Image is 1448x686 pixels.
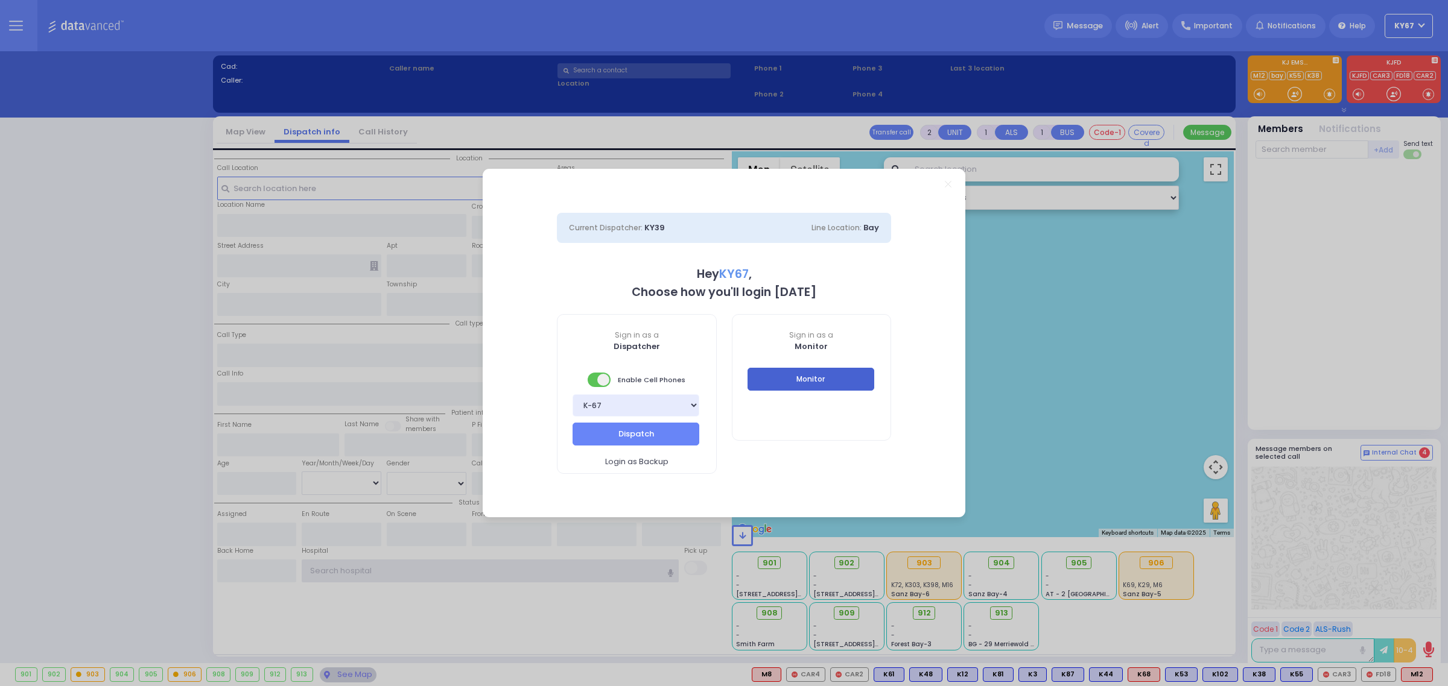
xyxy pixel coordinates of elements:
span: Login as Backup [605,456,668,468]
button: Monitor [748,368,874,391]
span: Enable Cell Phones [588,371,685,388]
b: Choose how you'll login [DATE] [632,284,816,300]
a: Close [945,181,951,187]
span: Sign in as a [557,330,716,341]
b: Monitor [795,341,828,352]
span: Bay [863,222,879,233]
span: Current Dispatcher: [569,222,643,233]
b: Dispatcher [614,341,660,352]
span: KY39 [644,222,665,233]
button: Dispatch [573,423,699,445]
span: KY67 [719,266,749,282]
span: Sign in as a [732,330,891,341]
span: Line Location: [811,222,862,233]
b: Hey , [697,266,752,282]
